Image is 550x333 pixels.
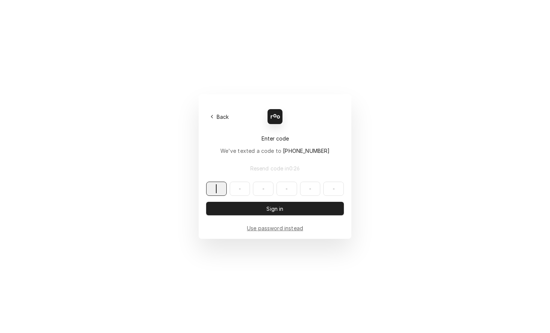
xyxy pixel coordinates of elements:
button: Back [206,111,233,122]
span: Back [215,113,230,121]
span: [PHONE_NUMBER] [283,148,330,154]
span: to [276,148,330,154]
span: Resend code in 0 : 26 [249,164,302,172]
a: Go to Email and password form [247,224,303,232]
div: We've texted a code [220,147,330,155]
span: Sign in [265,205,285,213]
div: Enter code [206,135,344,142]
button: Sign in [206,202,344,215]
button: Resend code in0:26 [206,161,344,175]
